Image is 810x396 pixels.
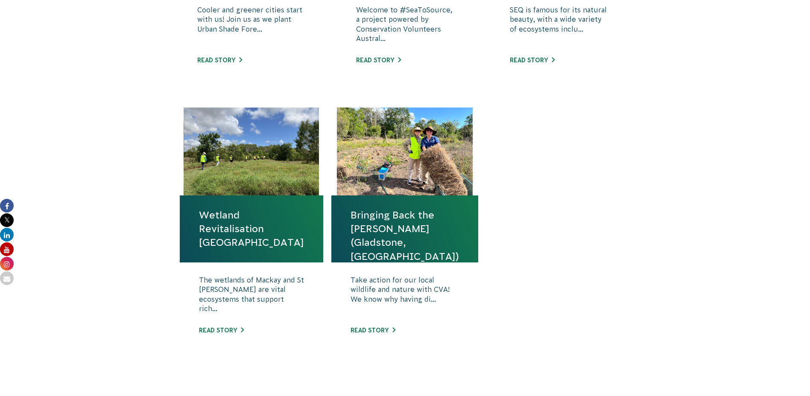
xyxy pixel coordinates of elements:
[510,57,555,64] a: Read story
[199,208,304,250] a: Wetland Revitalisation [GEOGRAPHIC_DATA]
[356,5,453,48] p: Welcome to #SeaToSource, a project powered by Conservation Volunteers Austral...
[199,275,304,318] p: The wetlands of Mackay and St [PERSON_NAME] are vital ecosystems that support rich...
[197,5,305,48] p: Cooler and greener cities start with us! Join us as we plant Urban Shade Fore...
[199,327,244,334] a: Read story
[351,208,459,263] a: Bringing Back the [PERSON_NAME] (Gladstone, [GEOGRAPHIC_DATA])
[510,5,607,48] p: SEQ is famous for its natural beauty, with a wide variety of ecosystems inclu...
[351,327,395,334] a: Read story
[351,275,459,318] p: Take action for our local wildlife and nature with CVA! We know why having di...
[356,57,401,64] a: Read story
[197,57,242,64] a: Read story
